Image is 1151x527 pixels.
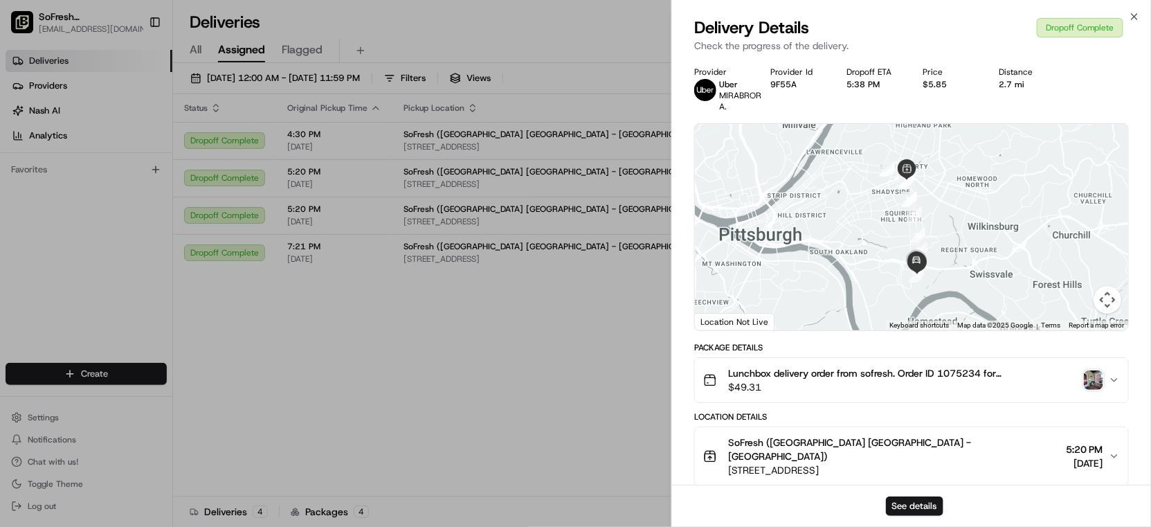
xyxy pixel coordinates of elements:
div: Provider Id [770,66,824,78]
div: Provider [694,66,748,78]
img: 1738778727109-b901c2ba-d612-49f7-a14d-d897ce62d23f [29,131,54,156]
div: 2 [880,161,895,177]
div: 13 [910,228,925,243]
div: 14 [912,242,927,258]
div: We're available if you need us! [62,145,190,156]
a: 💻API Documentation [111,303,228,328]
span: [DATE] [123,251,151,262]
span: [DATE] [1066,456,1103,470]
button: Map camera controls [1094,286,1121,314]
a: Report a map error [1069,321,1124,329]
div: Distance [999,66,1053,78]
span: • [186,213,191,224]
span: $49.31 [728,380,1078,394]
button: 9F55A [770,79,797,90]
button: Start new chat [235,135,252,152]
div: 📗 [14,310,25,321]
div: $5.85 [923,79,977,90]
img: photo_proof_of_delivery image [1084,370,1103,390]
span: Lunchbox delivery order from sofresh. Order ID 1075234 for [PERSON_NAME]. [728,366,1078,380]
img: 1736555255976-a54dd68f-1ca7-489b-9aae-adbdc363a1c4 [14,131,39,156]
p: Welcome 👋 [14,54,252,76]
div: 4 [895,164,910,179]
div: Price [923,66,977,78]
button: SoFresh ([GEOGRAPHIC_DATA] [GEOGRAPHIC_DATA] - [GEOGRAPHIC_DATA])[STREET_ADDRESS]5:20 PM[DATE] [695,427,1128,485]
span: Pylon [138,342,167,352]
div: 3 [885,160,900,175]
span: SoFresh ([GEOGRAPHIC_DATA] [GEOGRAPHIC_DATA] - [GEOGRAPHIC_DATA]) [728,436,1060,463]
span: [PERSON_NAME] [PERSON_NAME] [43,213,183,224]
div: Package Details [694,342,1129,353]
div: Dropoff ETA [846,66,900,78]
span: MIRABROR A. [719,90,761,112]
span: [PERSON_NAME] [43,251,112,262]
span: Delivery Details [694,17,809,39]
a: 📗Knowledge Base [8,303,111,328]
button: Keyboard shortcuts [889,321,949,330]
img: Google [698,312,744,330]
div: 💻 [117,310,128,321]
span: [STREET_ADDRESS] [728,463,1060,477]
img: Dianne Alexi Soriano [14,200,36,222]
img: Angelique Valdez [14,238,36,260]
div: 2.7 mi [999,79,1053,90]
div: 11 [902,192,917,207]
span: [DATE] [194,213,222,224]
img: 1736555255976-a54dd68f-1ca7-489b-9aae-adbdc363a1c4 [28,214,39,225]
div: 15 [909,267,924,283]
button: See details [886,497,943,516]
span: Uber [719,79,738,90]
div: Location Details [694,411,1129,422]
a: Powered byPylon [98,341,167,352]
div: 12 [907,207,922,222]
button: Lunchbox delivery order from sofresh. Order ID 1075234 for [PERSON_NAME].$49.31photo_proof_of_del... [695,358,1128,402]
span: Map data ©2025 Google [957,321,1033,329]
p: Check the progress of the delivery. [694,39,1129,53]
span: 5:20 PM [1066,443,1103,456]
img: Nash [14,12,42,40]
span: Knowledge Base [28,308,106,322]
div: Location Not Live [695,313,774,330]
span: • [115,251,120,262]
input: Clear [36,88,228,102]
div: Past conversations [14,179,89,190]
div: Start new chat [62,131,227,145]
a: Open this area in Google Maps (opens a new window) [698,312,744,330]
img: uber-new-logo.jpeg [694,79,716,101]
img: 1736555255976-a54dd68f-1ca7-489b-9aae-adbdc363a1c4 [28,251,39,262]
button: See all [215,176,252,193]
span: API Documentation [131,308,222,322]
div: 5:38 PM [846,79,900,90]
a: Terms [1041,321,1060,329]
div: 9 [898,174,914,189]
